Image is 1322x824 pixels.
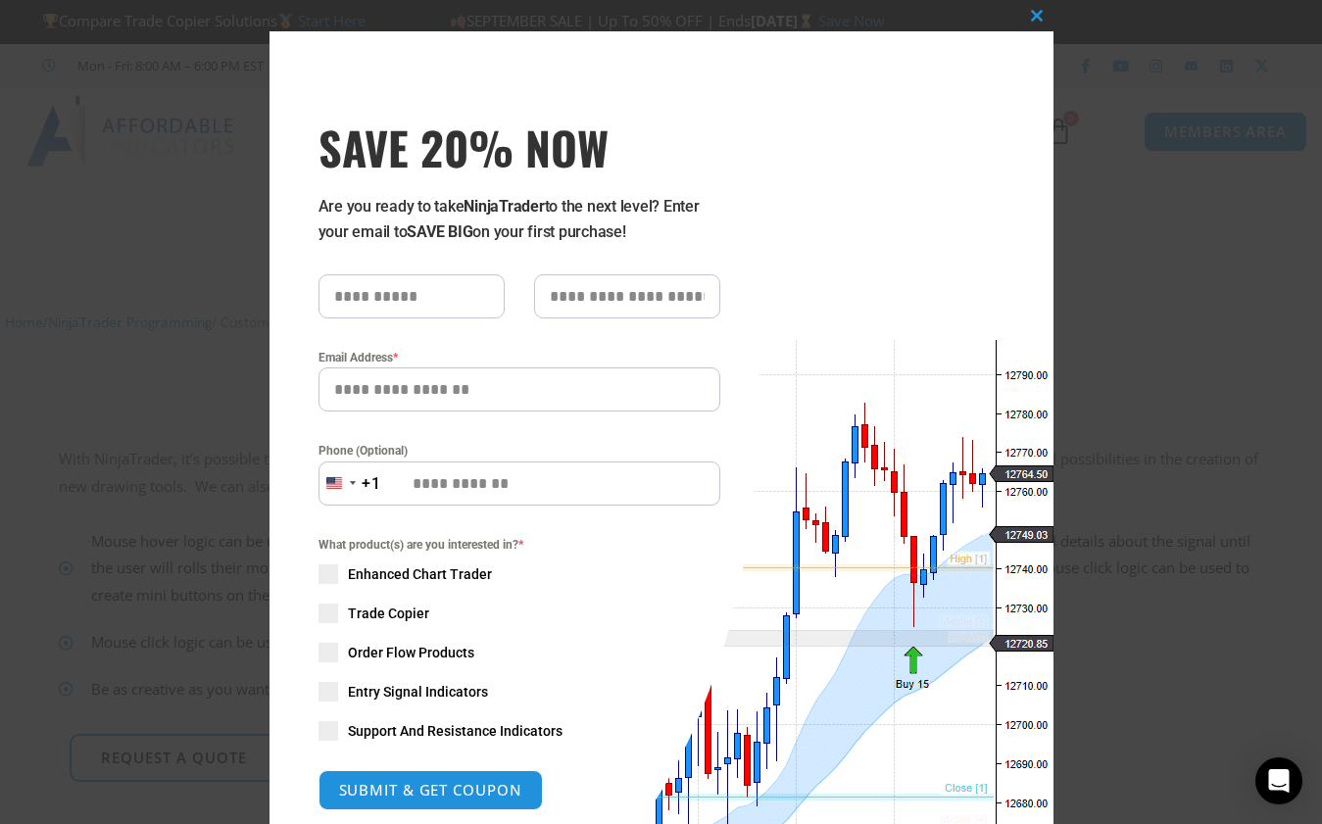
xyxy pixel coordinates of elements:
[464,197,544,216] strong: NinjaTrader
[348,643,474,662] span: Order Flow Products
[348,564,492,584] span: Enhanced Chart Trader
[318,535,720,555] span: What product(s) are you interested in?
[348,721,563,741] span: Support And Resistance Indicators
[318,441,720,460] label: Phone (Optional)
[318,461,381,506] button: Selected country
[318,770,543,810] button: SUBMIT & GET COUPON
[318,564,720,584] label: Enhanced Chart Trader
[318,721,720,741] label: Support And Resistance Indicators
[318,643,720,662] label: Order Flow Products
[362,471,381,497] div: +1
[348,682,488,702] span: Entry Signal Indicators
[318,120,720,174] h3: SAVE 20% NOW
[318,194,720,245] p: Are you ready to take to the next level? Enter your email to on your first purchase!
[318,348,720,367] label: Email Address
[407,222,472,241] strong: SAVE BIG
[348,604,429,623] span: Trade Copier
[318,682,720,702] label: Entry Signal Indicators
[1255,757,1302,804] div: Open Intercom Messenger
[318,604,720,623] label: Trade Copier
